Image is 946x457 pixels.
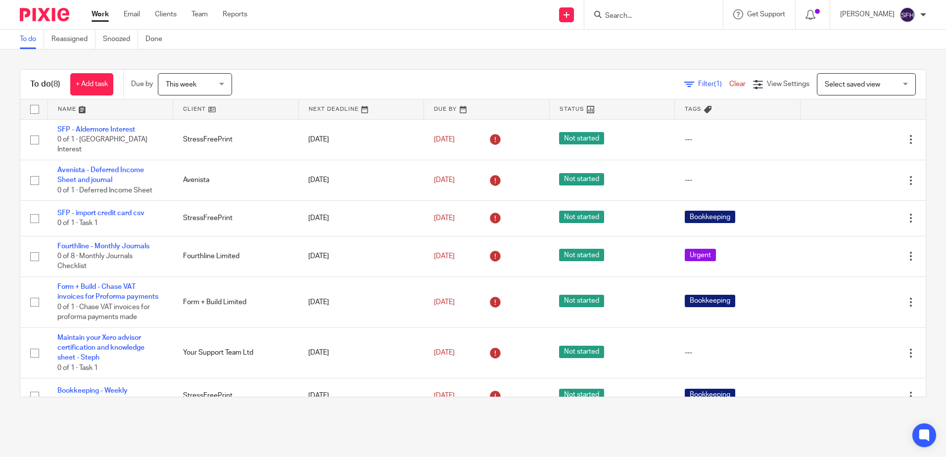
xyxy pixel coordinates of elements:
td: Form + Build Limited [173,277,299,328]
span: Tags [685,106,702,112]
span: [DATE] [434,215,455,222]
span: 0 of 1 · [GEOGRAPHIC_DATA] Interest [57,136,147,153]
span: Get Support [747,11,785,18]
td: Avenista [173,160,299,200]
span: [DATE] [434,349,455,356]
a: Snoozed [103,30,138,49]
p: [PERSON_NAME] [840,9,895,19]
td: [DATE] [298,119,424,160]
span: [DATE] [434,177,455,183]
td: [DATE] [298,201,424,236]
a: Clients [155,9,177,19]
span: [DATE] [434,253,455,260]
td: Fourthline Limited [173,236,299,276]
span: 0 of 1 · Chase VAT invoices for proforma payments made [57,304,150,321]
span: [DATE] [434,299,455,306]
a: + Add task [70,73,113,95]
a: To do [20,30,44,49]
span: Urgent [685,249,716,261]
span: Filter [698,81,729,88]
a: Maintain your Xero advisor certification and knowledge sheet - Steph [57,334,144,362]
td: Your Support Team Ltd [173,327,299,378]
td: [DATE] [298,160,424,200]
span: Bookkeeping [685,211,735,223]
td: [DATE] [298,277,424,328]
span: 0 of 8 · Monthly Journals Checklist [57,253,133,270]
img: svg%3E [899,7,915,23]
span: 0 of 1 · Deferred Income Sheet [57,187,152,194]
span: Not started [559,173,604,185]
span: Not started [559,389,604,401]
span: Bookkeeping [685,389,735,401]
input: Search [604,12,693,21]
a: Fourthline - Monthly Journals [57,243,149,250]
div: --- [685,348,791,358]
span: 0 of 1 · Task 1 [57,220,98,227]
a: SFP - import credit card csv [57,210,144,217]
a: Reports [223,9,247,19]
span: Not started [559,211,604,223]
a: Done [145,30,170,49]
td: [DATE] [298,236,424,276]
a: Email [124,9,140,19]
span: (1) [714,81,722,88]
a: Clear [729,81,746,88]
p: Due by [131,79,153,89]
span: Select saved view [825,81,880,88]
a: SFP - Aldermore Interest [57,126,135,133]
td: StressFreePrint [173,201,299,236]
td: StressFreePrint [173,378,299,413]
a: Reassigned [51,30,95,49]
a: Bookkeeping - Weekly [57,387,128,394]
a: Work [92,9,109,19]
span: [DATE] [434,392,455,399]
td: [DATE] [298,378,424,413]
span: This week [166,81,196,88]
img: Pixie [20,8,69,21]
span: (8) [51,80,60,88]
div: --- [685,135,791,144]
td: [DATE] [298,327,424,378]
a: Team [191,9,208,19]
a: Avenista - Deferred Income Sheet and journal [57,167,144,183]
span: Not started [559,249,604,261]
td: StressFreePrint [173,119,299,160]
h1: To do [30,79,60,90]
span: Not started [559,132,604,144]
span: Not started [559,295,604,307]
a: Form + Build - Chase VAT invoices for Proforma payments [57,283,158,300]
span: [DATE] [434,136,455,143]
span: 0 of 1 · Task 1 [57,365,98,371]
span: View Settings [767,81,809,88]
span: Bookkeeping [685,295,735,307]
span: Not started [559,346,604,358]
div: --- [685,175,791,185]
